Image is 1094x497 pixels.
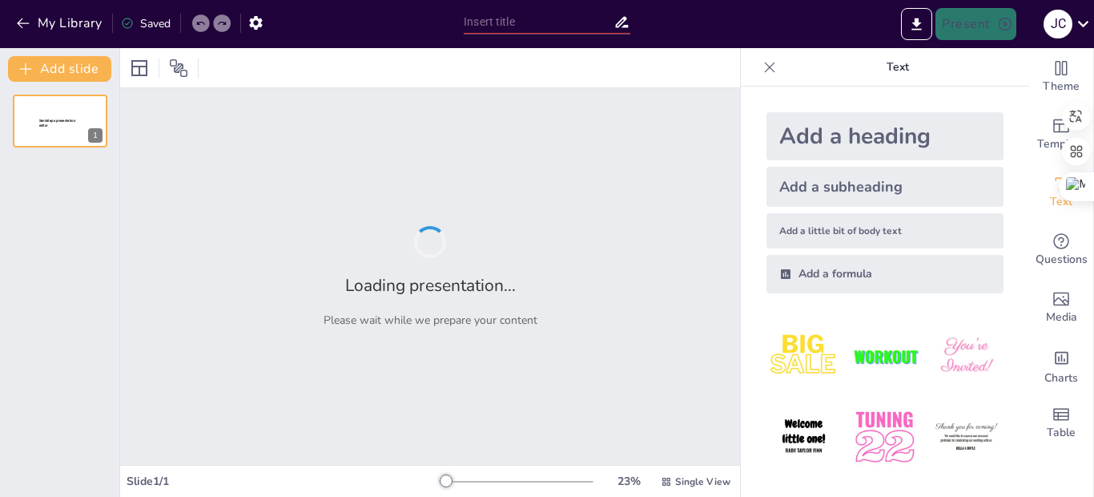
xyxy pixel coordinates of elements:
[1037,135,1086,153] span: Template
[121,16,171,31] div: Saved
[13,95,107,147] div: 1
[1047,424,1076,442] span: Table
[1029,221,1093,279] div: Get real-time input from your audience
[766,112,1004,160] div: Add a heading
[8,56,111,82] button: Add slide
[324,313,537,328] p: Please wait while we prepare your content
[847,319,922,394] img: 2.jpeg
[1043,78,1080,95] span: Theme
[766,167,1004,207] div: Add a subheading
[1029,394,1093,452] div: Add a table
[88,128,103,143] div: 1
[127,55,152,81] div: Layout
[1046,309,1077,326] span: Media
[464,10,613,34] input: Insert title
[766,213,1004,248] div: Add a little bit of body text
[1044,370,1078,387] span: Charts
[609,474,648,489] div: 23 %
[766,319,841,394] img: 1.jpeg
[39,119,75,127] span: Sendsteps presentation editor
[766,255,1004,293] div: Add a formula
[847,400,922,475] img: 5.jpeg
[1044,10,1072,38] div: j c
[1036,251,1088,269] span: Questions
[929,400,1004,475] img: 6.jpeg
[1050,193,1072,211] span: Text
[901,8,932,40] button: Export to PowerPoint
[1029,164,1093,221] div: Add text boxes
[345,274,516,297] h2: Loading presentation...
[1044,8,1072,40] button: j c
[1029,337,1093,394] div: Add charts and graphs
[127,474,440,489] div: Slide 1 / 1
[1029,106,1093,164] div: Add ready made slides
[766,400,841,475] img: 4.jpeg
[929,319,1004,394] img: 3.jpeg
[1029,279,1093,337] div: Add images, graphics, shapes or video
[1029,48,1093,106] div: Change the overall theme
[12,10,109,36] button: My Library
[782,48,1013,87] p: Text
[675,475,730,488] span: Single View
[935,8,1016,40] button: Present
[169,59,188,78] span: Position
